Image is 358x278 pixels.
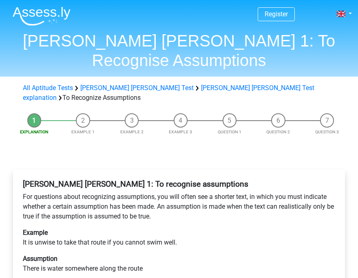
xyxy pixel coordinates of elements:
a: [PERSON_NAME] [PERSON_NAME] Test [80,84,194,92]
p: It is unwise to take that route if you cannot swim well. [23,228,335,247]
b: Assumption [23,255,57,263]
b: Example [23,229,48,236]
div: To Recognize Assumptions [20,83,338,103]
p: There is water somewhere along the route [23,254,335,274]
a: Register [265,10,288,18]
p: For questions about recognizing assumptions, you will often see a shorter text, in which you must... [23,192,335,221]
a: Question 3 [315,129,339,135]
a: All Aptitude Tests [23,84,73,92]
a: Question 1 [218,129,241,135]
b: [PERSON_NAME] [PERSON_NAME] 1: To recognise assumptions [23,179,248,189]
h1: [PERSON_NAME] [PERSON_NAME] 1: To Recognise Assumptions [6,31,352,70]
a: Question 2 [266,129,290,135]
a: Explanation [20,129,48,135]
img: Assessly [13,7,71,26]
a: Example 3 [169,129,192,135]
a: Example 2 [120,129,144,135]
a: Example 1 [71,129,95,135]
